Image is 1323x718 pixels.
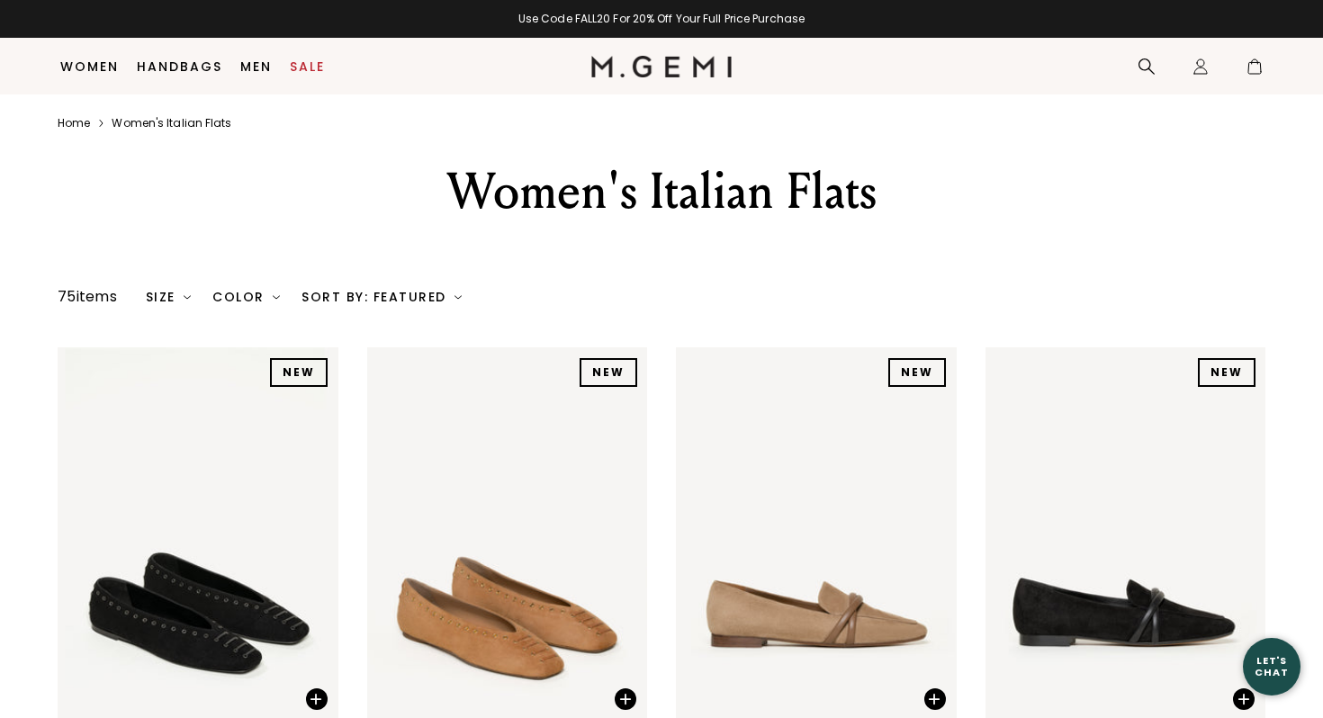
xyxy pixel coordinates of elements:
[1198,358,1255,387] div: NEW
[184,293,191,301] img: chevron-down.svg
[1243,655,1300,678] div: Let's Chat
[290,59,325,74] a: Sale
[273,293,280,301] img: chevron-down.svg
[270,358,328,387] div: NEW
[580,358,637,387] div: NEW
[137,59,222,74] a: Handbags
[454,293,462,301] img: chevron-down.svg
[591,56,733,77] img: M.Gemi
[349,159,974,224] div: Women's Italian Flats
[58,286,117,308] div: 75 items
[146,290,192,304] div: Size
[301,290,462,304] div: Sort By: Featured
[212,290,280,304] div: Color
[240,59,272,74] a: Men
[112,116,231,130] a: Women's italian flats
[58,116,90,130] a: Home
[888,358,946,387] div: NEW
[60,59,119,74] a: Women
